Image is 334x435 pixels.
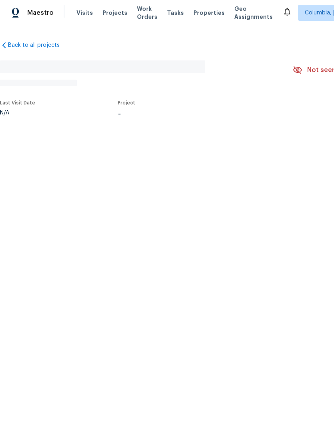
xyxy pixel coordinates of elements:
[167,10,184,16] span: Tasks
[103,9,127,17] span: Projects
[118,110,272,116] div: ...
[193,9,225,17] span: Properties
[76,9,93,17] span: Visits
[118,100,135,105] span: Project
[137,5,157,21] span: Work Orders
[234,5,273,21] span: Geo Assignments
[27,9,54,17] span: Maestro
